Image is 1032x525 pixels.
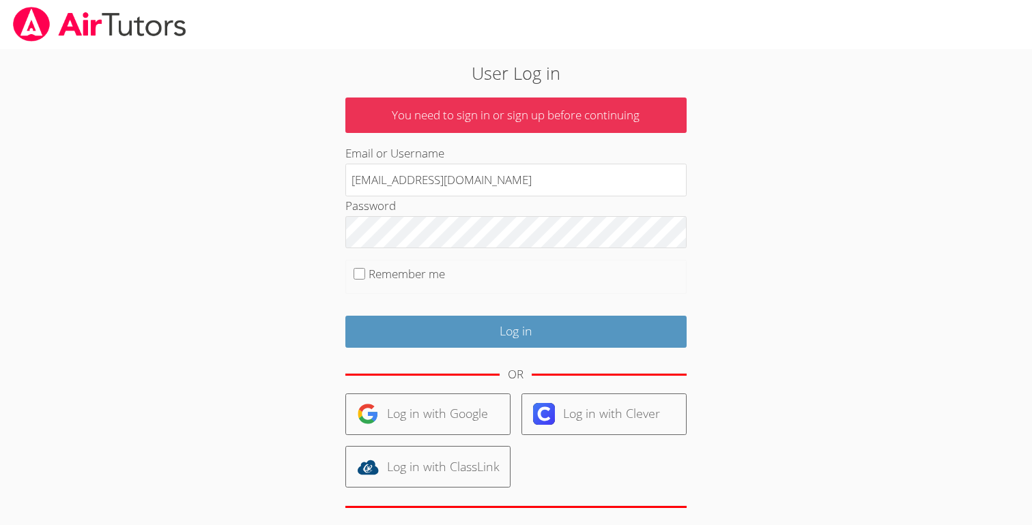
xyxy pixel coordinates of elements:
img: google-logo-50288ca7cdecda66e5e0955fdab243c47b7ad437acaf1139b6f446037453330a.svg [357,403,379,425]
label: Email or Username [345,145,444,161]
h2: User Log in [238,60,794,86]
p: You need to sign in or sign up before continuing [345,97,687,134]
div: OR [508,365,524,385]
a: Log in with ClassLink [345,446,511,487]
a: Log in with Clever [521,393,687,435]
label: Remember me [369,266,445,282]
label: Password [345,198,396,213]
img: clever-logo-6eab21bc6e7a338710f1a6ff85c0baf02591cd810cc4098c63d3a4b26e2feb20.svg [533,403,555,425]
img: classlink-logo-d6bb404cc1216ec64c9a2012d9dc4662098be43eaf13dc465df04b49fa7ab582.svg [357,456,379,478]
img: airtutors_banner-c4298cdbf04f3fff15de1276eac7730deb9818008684d7c2e4769d2f7ddbe033.png [12,7,188,42]
input: Log in [345,316,687,348]
a: Log in with Google [345,393,511,435]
